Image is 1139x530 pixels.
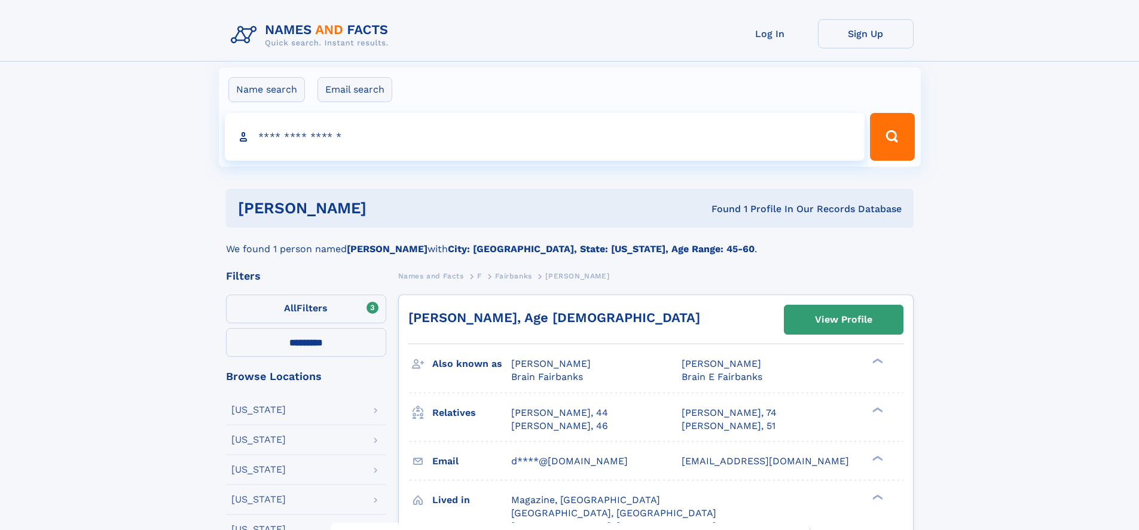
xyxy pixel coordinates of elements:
[432,451,511,471] h3: Email
[231,435,286,445] div: [US_STATE]
[869,406,884,413] div: ❯
[226,295,386,323] label: Filters
[511,406,608,419] a: [PERSON_NAME], 44
[869,454,884,462] div: ❯
[448,243,755,255] b: City: [GEOGRAPHIC_DATA], State: [US_STATE], Age Range: 45-60
[511,358,591,369] span: [PERSON_NAME]
[477,272,482,280] span: F
[511,371,583,382] span: Brain Fairbanks
[398,268,464,283] a: Names and Facts
[225,113,865,161] input: search input
[432,354,511,374] h3: Also known as
[408,310,700,325] a: [PERSON_NAME], Age [DEMOGRAPHIC_DATA]
[511,419,608,433] a: [PERSON_NAME], 46
[682,419,775,433] a: [PERSON_NAME], 51
[722,19,818,48] a: Log In
[231,465,286,474] div: [US_STATE]
[511,507,716,519] span: [GEOGRAPHIC_DATA], [GEOGRAPHIC_DATA]
[511,494,660,506] span: Magazine, [GEOGRAPHIC_DATA]
[226,271,386,281] div: Filters
[228,77,305,102] label: Name search
[432,490,511,510] h3: Lived in
[495,268,532,283] a: Fairbanks
[682,358,761,369] span: [PERSON_NAME]
[495,272,532,280] span: Fairbanks
[818,19,914,48] a: Sign Up
[231,405,286,415] div: [US_STATE]
[869,493,884,501] div: ❯
[869,357,884,365] div: ❯
[870,113,914,161] button: Search Button
[682,455,849,467] span: [EMAIL_ADDRESS][DOMAIN_NAME]
[477,268,482,283] a: F
[539,203,902,216] div: Found 1 Profile In Our Records Database
[226,19,398,51] img: Logo Names and Facts
[815,306,872,333] div: View Profile
[682,371,762,382] span: Brain E Fairbanks
[682,406,777,419] a: [PERSON_NAME], 74
[545,272,609,280] span: [PERSON_NAME]
[784,305,903,334] a: View Profile
[226,228,914,256] div: We found 1 person named with .
[347,243,427,255] b: [PERSON_NAME]
[231,495,286,504] div: [US_STATE]
[432,403,511,423] h3: Relatives
[317,77,392,102] label: Email search
[284,302,297,314] span: All
[238,201,539,216] h1: [PERSON_NAME]
[226,371,386,382] div: Browse Locations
